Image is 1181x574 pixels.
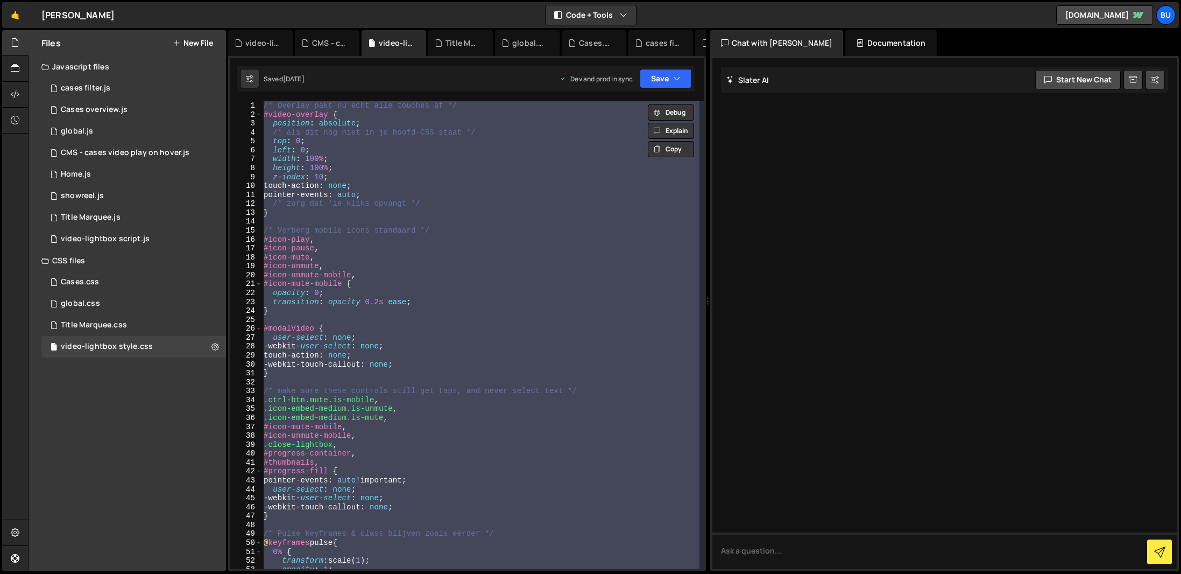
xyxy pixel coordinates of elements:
[230,396,262,405] div: 34
[61,105,128,115] div: Cases overview.js
[230,137,262,146] div: 5
[61,299,100,309] div: global.css
[61,83,110,93] div: cases filter.js
[41,228,226,250] div: 16080/43926.js
[264,74,305,83] div: Saved
[1156,5,1176,25] a: Bu
[726,75,769,85] h2: Slater AI
[230,467,262,476] div: 42
[61,213,121,222] div: Title Marquee.js
[648,123,694,139] button: Explain
[29,56,226,78] div: Javascript files
[230,521,262,530] div: 48
[61,320,127,330] div: Title Marquee.css
[230,279,262,289] div: 21
[41,185,226,207] div: 16080/43137.js
[845,30,936,56] div: Documentation
[560,74,633,83] div: Dev and prod in sync
[41,142,226,164] div: 16080/43141.js
[230,324,262,333] div: 26
[41,121,226,142] div: 16080/45708.js
[379,38,413,48] div: video-lightbox style.css
[29,250,226,271] div: CSS files
[230,538,262,548] div: 50
[230,199,262,208] div: 12
[230,440,262,450] div: 39
[41,37,61,49] h2: Files
[61,342,153,352] div: video-lightbox style.css
[283,74,305,83] div: [DATE]
[230,306,262,316] div: 24
[230,244,262,253] div: 17
[230,146,262,155] div: 6
[230,414,262,423] div: 36
[230,529,262,538] div: 49
[230,360,262,369] div: 30
[640,69,692,88] button: Save
[61,277,99,287] div: Cases.css
[230,387,262,396] div: 33
[230,119,262,128] div: 3
[230,423,262,432] div: 37
[230,378,262,387] div: 32
[1035,70,1121,89] button: Start new chat
[41,314,226,336] div: 16080/43930.css
[230,164,262,173] div: 8
[230,155,262,164] div: 7
[41,99,226,121] div: 16080/46119.js
[646,38,680,48] div: cases filter.js
[579,38,613,48] div: Cases.css
[230,458,262,467] div: 41
[230,404,262,414] div: 35
[41,336,226,358] div: 16080/43928.css
[512,38,547,48] div: global.css
[230,333,262,342] div: 27
[230,512,262,521] div: 47
[2,2,29,28] a: 🤙
[230,110,262,120] div: 2
[230,101,262,110] div: 1
[61,191,104,201] div: showreel.js
[230,217,262,226] div: 14
[230,235,262,244] div: 16
[230,548,262,557] div: 51
[230,449,262,458] div: 40
[312,38,346,48] div: CMS - cases video play on hover.js
[230,431,262,440] div: 38
[61,170,91,179] div: Home.js
[173,39,213,47] button: New File
[230,128,262,137] div: 4
[230,289,262,298] div: 22
[41,78,226,99] div: 16080/44245.js
[230,494,262,503] div: 45
[230,226,262,235] div: 15
[648,104,694,121] button: Debug
[41,293,226,314] div: 16080/46144.css
[230,253,262,262] div: 18
[230,485,262,494] div: 44
[245,38,280,48] div: video-lightbox script.js
[41,9,115,22] div: [PERSON_NAME]
[230,342,262,351] div: 28
[230,556,262,565] div: 52
[445,38,480,48] div: Title Marquee.css
[230,476,262,485] div: 43
[61,127,93,136] div: global.js
[230,369,262,378] div: 31
[61,148,189,158] div: CMS - cases video play on hover.js
[41,271,226,293] div: 16080/45757.css
[230,503,262,512] div: 46
[230,298,262,307] div: 23
[546,5,636,25] button: Code + Tools
[710,30,844,56] div: Chat with [PERSON_NAME]
[1056,5,1153,25] a: [DOMAIN_NAME]
[230,173,262,182] div: 9
[61,234,150,244] div: video-lightbox script.js
[648,141,694,157] button: Copy
[41,164,226,185] div: 16080/43136.js
[230,191,262,200] div: 11
[230,351,262,360] div: 29
[230,316,262,325] div: 25
[230,208,262,218] div: 13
